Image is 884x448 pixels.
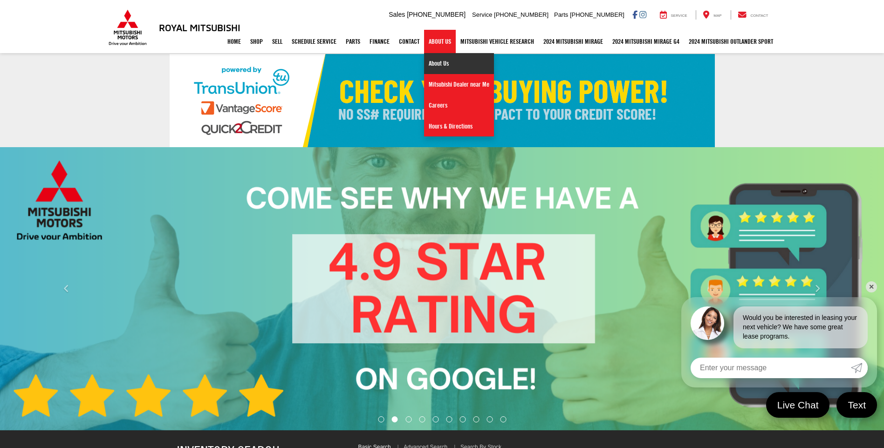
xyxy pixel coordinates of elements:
a: Service [653,10,694,20]
a: Submit [851,358,868,378]
li: Go to slide number 6. [446,416,452,422]
a: Contact [731,10,775,20]
span: Service [472,11,492,18]
span: [PHONE_NUMBER] [494,11,548,18]
img: Agent profile photo [691,306,724,340]
span: Service [671,14,687,18]
a: Text [836,392,877,418]
li: Go to slide number 7. [459,416,466,422]
a: Live Chat [766,392,830,418]
a: Finance [365,30,394,53]
span: Parts [554,11,568,18]
a: About Us [424,30,456,53]
a: Sell [267,30,287,53]
a: 2024 Mitsubishi Mirage G4 [608,30,684,53]
li: Go to slide number 10. [500,416,506,422]
li: Go to slide number 5. [433,416,439,422]
span: Contact [750,14,768,18]
span: Live Chat [773,399,823,411]
a: About Us [424,53,494,74]
li: Go to slide number 4. [419,416,425,422]
img: Mitsubishi [107,9,149,46]
a: Map [696,10,728,20]
a: Mitsubishi Dealer near Me [424,74,494,95]
button: Click to view next picture. [751,166,884,412]
a: Shop [246,30,267,53]
input: Enter your message [691,358,851,378]
span: Text [843,399,870,411]
a: 2024 Mitsubishi Mirage [539,30,608,53]
a: Home [223,30,246,53]
a: Instagram: Click to visit our Instagram page [639,11,646,18]
a: Mitsubishi Vehicle Research [456,30,539,53]
span: [PHONE_NUMBER] [570,11,624,18]
a: 2024 Mitsubishi Outlander SPORT [684,30,778,53]
a: Parts: Opens in a new tab [341,30,365,53]
div: Would you be interested in leasing your next vehicle? We have some great lease programs. [733,306,868,348]
a: Hours & Directions [424,116,494,136]
a: Careers [424,95,494,116]
li: Go to slide number 9. [487,416,493,422]
span: Map [713,14,721,18]
a: Contact [394,30,424,53]
a: Schedule Service: Opens in a new tab [287,30,341,53]
li: Go to slide number 1. [378,416,384,422]
span: [PHONE_NUMBER] [407,11,466,18]
span: Sales [389,11,405,18]
li: Go to slide number 3. [406,416,412,422]
img: Check Your Buying Power [170,54,715,147]
li: Go to slide number 2. [392,416,398,422]
h3: Royal Mitsubishi [159,22,240,33]
a: Facebook: Click to visit our Facebook page [632,11,637,18]
li: Go to slide number 8. [473,416,479,422]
